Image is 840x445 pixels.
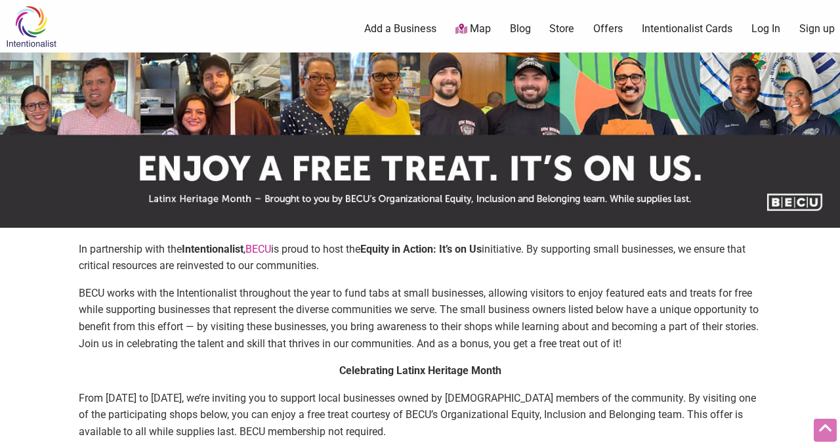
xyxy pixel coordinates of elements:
[79,390,761,440] p: From [DATE] to [DATE], we’re inviting you to support local businesses owned by [DEMOGRAPHIC_DATA]...
[455,22,491,37] a: Map
[510,22,531,36] a: Blog
[360,243,482,255] strong: Equity in Action: It’s on Us
[79,285,761,352] p: BECU works with the Intentionalist throughout the year to fund tabs at small businesses, allowing...
[751,22,780,36] a: Log In
[79,241,761,274] p: In partnership with the , is proud to host the initiative. By supporting small businesses, we ens...
[799,22,835,36] a: Sign up
[245,243,271,255] a: BECU
[814,419,837,442] div: Scroll Back to Top
[339,364,501,377] strong: Celebrating Latinx Heritage Month
[642,22,732,36] a: Intentionalist Cards
[364,22,436,36] a: Add a Business
[593,22,623,36] a: Offers
[182,243,243,255] strong: Intentionalist
[549,22,574,36] a: Store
